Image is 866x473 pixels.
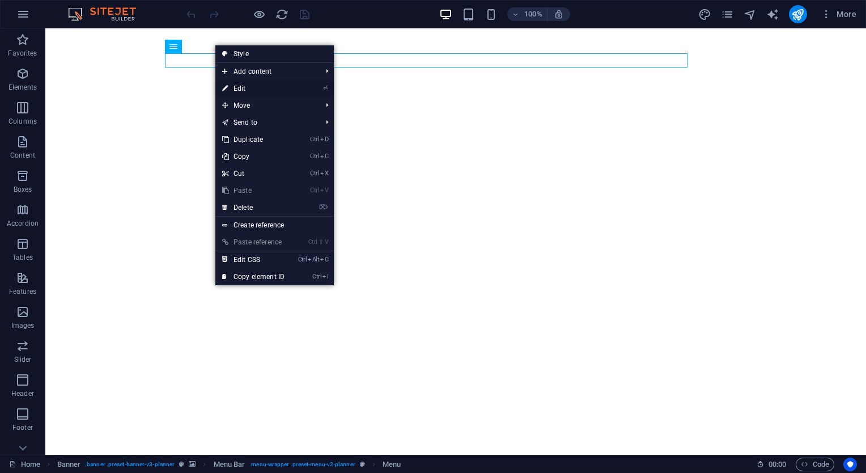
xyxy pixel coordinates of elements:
[507,7,547,21] button: 100%
[320,256,328,263] i: C
[320,153,328,160] i: C
[11,389,34,398] p: Header
[801,458,829,471] span: Code
[57,458,81,471] span: Click to select. Double-click to edit
[319,238,324,246] i: ⇧
[215,97,317,114] span: Move
[698,8,711,21] i: Design (Ctrl+Alt+Y)
[9,117,37,126] p: Columns
[215,217,334,234] a: Create reference
[215,199,291,216] a: ⌦Delete
[215,114,317,131] a: Send to
[766,7,780,21] button: text_generator
[10,151,35,160] p: Content
[12,253,33,262] p: Tables
[252,7,266,21] button: Click here to leave preview mode and continue editing
[310,136,319,143] i: Ctrl
[360,461,365,467] i: This element is a customizable preset
[215,251,291,268] a: CtrlAltCEdit CSS
[769,458,786,471] span: 00 00
[325,238,328,246] i: V
[322,273,328,280] i: I
[821,9,856,20] span: More
[319,204,328,211] i: ⌦
[11,321,35,330] p: Images
[12,423,33,432] p: Footer
[308,238,317,246] i: Ctrl
[757,458,787,471] h6: Session time
[189,461,196,467] i: This element contains a background
[308,256,319,263] i: Alt
[744,7,757,21] button: navigator
[249,458,355,471] span: . menu-wrapper .preset-menu-v2-planner
[9,83,37,92] p: Elements
[8,49,37,58] p: Favorites
[789,5,807,23] button: publish
[323,85,328,92] i: ⏎
[57,458,401,471] nav: breadcrumb
[766,8,779,21] i: AI Writer
[215,80,291,97] a: ⏎Edit
[796,458,834,471] button: Code
[383,458,401,471] span: Click to select. Double-click to edit
[215,148,291,165] a: CtrlCCopy
[721,7,735,21] button: pages
[776,460,778,468] span: :
[310,170,319,177] i: Ctrl
[791,8,804,21] i: Publish
[275,7,288,21] button: reload
[215,63,317,80] span: Add content
[215,234,291,251] a: Ctrl⇧VPaste reference
[816,5,861,23] button: More
[65,7,150,21] img: Editor Logo
[698,7,712,21] button: design
[312,273,321,280] i: Ctrl
[298,256,307,263] i: Ctrl
[744,8,757,21] i: Navigator
[843,458,857,471] button: Usercentrics
[179,461,184,467] i: This element is a customizable preset
[721,8,734,21] i: Pages (Ctrl+Alt+S)
[320,170,328,177] i: X
[85,458,175,471] span: . banner .preset-banner-v3-planner
[215,165,291,182] a: CtrlXCut
[524,7,542,21] h6: 100%
[9,287,36,296] p: Features
[14,185,32,194] p: Boxes
[7,219,39,228] p: Accordion
[215,45,334,62] a: Style
[9,458,40,471] a: Click to cancel selection. Double-click to open Pages
[310,153,319,160] i: Ctrl
[214,458,245,471] span: Click to select. Double-click to edit
[14,355,32,364] p: Slider
[320,187,328,194] i: V
[215,268,291,285] a: CtrlICopy element ID
[310,187,319,194] i: Ctrl
[554,9,564,19] i: On resize automatically adjust zoom level to fit chosen device.
[215,182,291,199] a: CtrlVPaste
[215,131,291,148] a: CtrlDDuplicate
[275,8,288,21] i: Reload page
[320,136,328,143] i: D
